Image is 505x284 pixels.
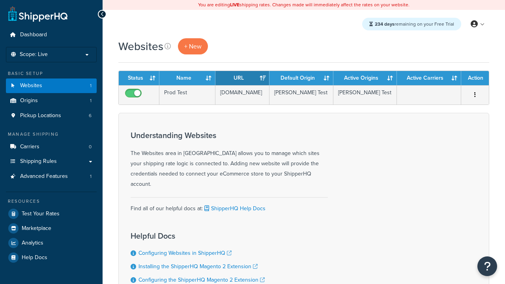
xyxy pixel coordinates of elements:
div: Find all of our helpful docs at: [131,197,328,214]
span: Origins [20,97,38,104]
a: ShipperHQ Help Docs [203,204,266,213]
a: Help Docs [6,250,97,265]
div: Manage Shipping [6,131,97,138]
span: 1 [90,97,92,104]
div: remaining on your Free Trial [362,18,461,30]
a: Origins 1 [6,93,97,108]
span: Websites [20,82,42,89]
div: The Websites area in [GEOGRAPHIC_DATA] allows you to manage which sites your shipping rate logic ... [131,131,328,189]
td: [DOMAIN_NAME] [215,85,269,105]
strong: 234 days [375,21,395,28]
h1: Websites [118,39,163,54]
a: Marketplace [6,221,97,235]
a: Websites 1 [6,78,97,93]
a: Shipping Rules [6,154,97,169]
span: 0 [89,144,92,150]
th: Default Origin: activate to sort column ascending [269,71,333,85]
a: Configuring Websites in ShipperHQ [138,249,232,257]
a: Configuring the ShipperHQ Magento 2 Extension [138,276,265,284]
th: Active Carriers: activate to sort column ascending [397,71,461,85]
span: Dashboard [20,32,47,38]
a: Carriers 0 [6,140,97,154]
span: Test Your Rates [22,211,60,217]
a: Installing the ShipperHQ Magento 2 Extension [138,262,258,271]
a: + New [178,38,208,54]
a: Dashboard [6,28,97,42]
a: ShipperHQ Home [8,6,67,22]
li: Pickup Locations [6,108,97,123]
div: Basic Setup [6,70,97,77]
span: 1 [90,82,92,89]
span: + New [184,42,202,51]
b: LIVE [230,1,239,8]
a: Advanced Features 1 [6,169,97,184]
span: Analytics [22,240,43,247]
td: Prod Test [159,85,215,105]
li: Carriers [6,140,97,154]
li: Origins [6,93,97,108]
li: Websites [6,78,97,93]
h3: Helpful Docs [131,232,273,240]
div: Resources [6,198,97,205]
span: Advanced Features [20,173,68,180]
span: Marketplace [22,225,51,232]
li: Advanced Features [6,169,97,184]
span: Shipping Rules [20,158,57,165]
a: Analytics [6,236,97,250]
button: Open Resource Center [477,256,497,276]
th: Active Origins: activate to sort column ascending [333,71,397,85]
td: [PERSON_NAME] Test [333,85,397,105]
h3: Understanding Websites [131,131,328,140]
th: URL: activate to sort column ascending [215,71,269,85]
span: Scope: Live [20,51,48,58]
th: Action [461,71,489,85]
span: Pickup Locations [20,112,61,119]
a: Test Your Rates [6,207,97,221]
td: [PERSON_NAME] Test [269,85,333,105]
a: Pickup Locations 6 [6,108,97,123]
span: 6 [89,112,92,119]
span: Carriers [20,144,39,150]
span: 1 [90,173,92,180]
th: Status: activate to sort column ascending [119,71,159,85]
th: Name: activate to sort column ascending [159,71,215,85]
span: Help Docs [22,254,47,261]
